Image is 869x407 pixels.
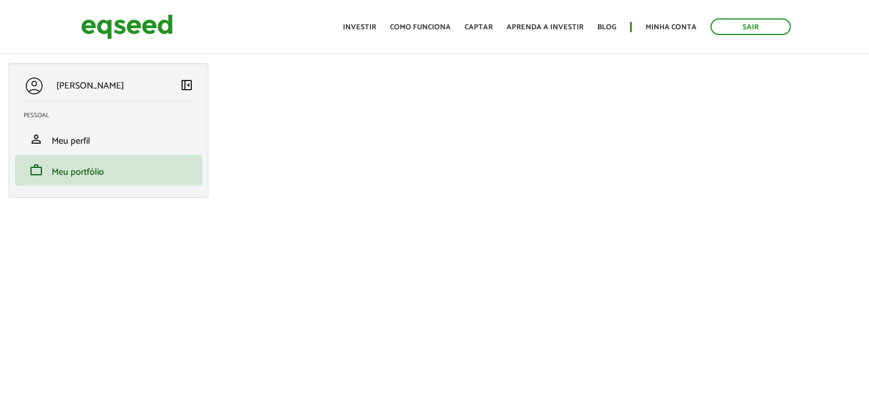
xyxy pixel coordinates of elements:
[24,112,202,119] h2: Pessoal
[56,80,124,91] p: [PERSON_NAME]
[24,132,194,146] a: personMeu perfil
[24,163,194,177] a: workMeu portfólio
[343,24,376,31] a: Investir
[29,163,43,177] span: work
[597,24,616,31] a: Blog
[29,132,43,146] span: person
[52,164,104,180] span: Meu portfólio
[180,78,194,92] span: left_panel_close
[180,78,194,94] a: Colapsar menu
[710,18,791,35] a: Sair
[646,24,697,31] a: Minha conta
[15,155,202,186] li: Meu portfólio
[81,11,173,42] img: EqSeed
[390,24,451,31] a: Como funciona
[507,24,584,31] a: Aprenda a investir
[15,124,202,155] li: Meu perfil
[52,133,90,149] span: Meu perfil
[465,24,493,31] a: Captar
